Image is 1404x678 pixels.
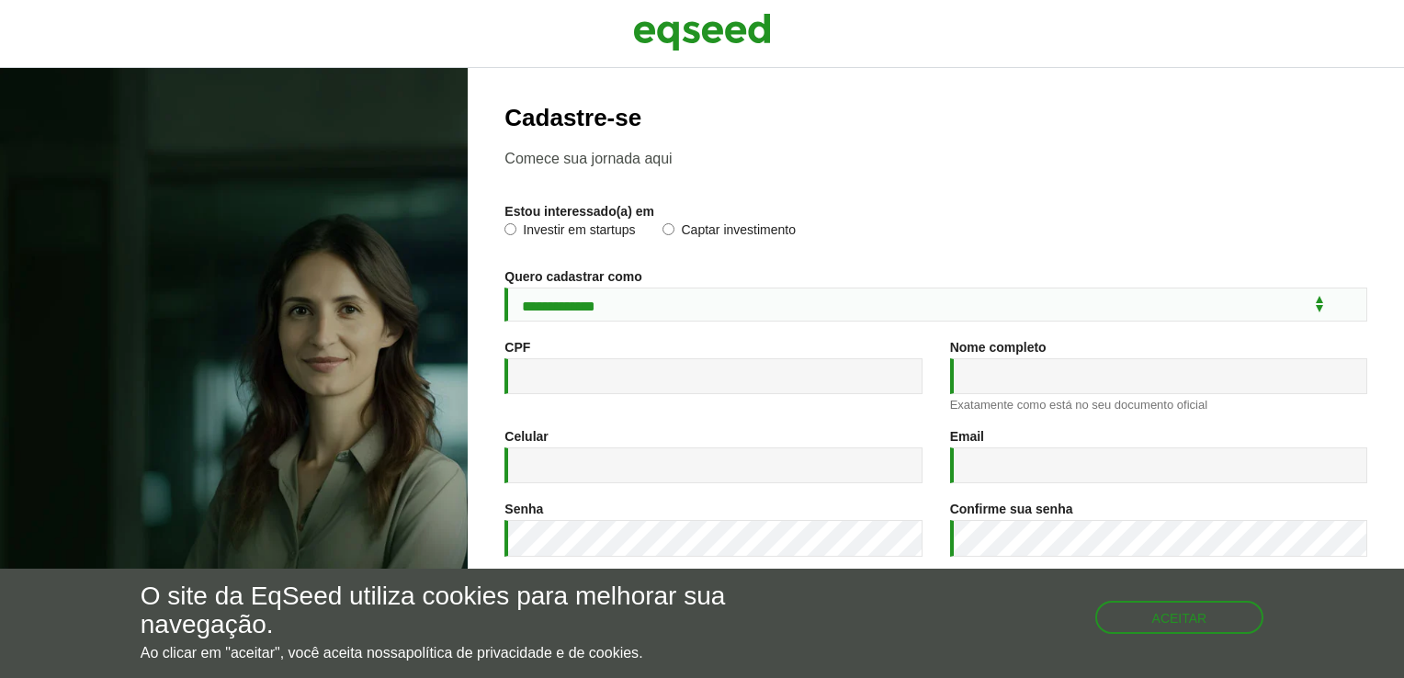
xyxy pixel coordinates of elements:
[950,341,1047,354] label: Nome completo
[1095,601,1264,634] button: Aceitar
[950,399,1367,411] div: Exatamente como está no seu documento oficial
[504,430,548,443] label: Celular
[662,223,796,242] label: Captar investimento
[504,105,1367,131] h2: Cadastre-se
[504,270,641,283] label: Quero cadastrar como
[504,223,516,235] input: Investir em startups
[950,430,984,443] label: Email
[141,582,814,639] h5: O site da EqSeed utiliza cookies para melhorar sua navegação.
[141,644,814,661] p: Ao clicar em "aceitar", você aceita nossa .
[504,223,635,242] label: Investir em startups
[950,503,1073,515] label: Confirme sua senha
[662,223,674,235] input: Captar investimento
[504,150,1367,167] p: Comece sua jornada aqui
[504,503,543,515] label: Senha
[504,205,654,218] label: Estou interessado(a) em
[633,9,771,55] img: EqSeed Logo
[406,646,640,661] a: política de privacidade e de cookies
[504,341,530,354] label: CPF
